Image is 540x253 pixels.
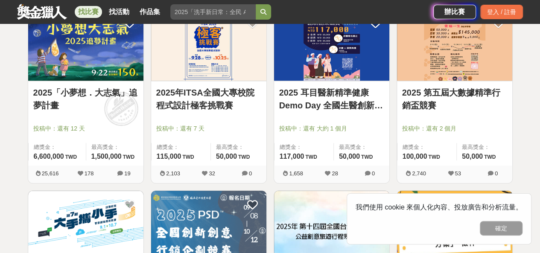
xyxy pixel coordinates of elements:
span: 53 [455,170,461,177]
span: 1,658 [289,170,303,177]
a: 作品集 [136,6,163,18]
input: 2025「洗手新日常：全民 ALL IN」洗手歌全台徵選 [170,4,256,20]
span: 最高獎金： [216,143,261,151]
span: 19 [124,170,130,177]
span: 總獎金： [403,143,451,151]
span: 0 [249,170,252,177]
span: 總獎金： [280,143,328,151]
span: TWD [65,154,77,160]
span: 我們使用 cookie 來個人化內容、投放廣告和分析流量。 [356,204,522,211]
img: Cover Image [151,10,266,81]
span: 2,103 [166,170,180,177]
span: 總獎金： [34,143,81,151]
span: 32 [209,170,215,177]
span: 0 [372,170,375,177]
span: 25,616 [42,170,59,177]
span: 117,000 [280,153,304,160]
span: 0 [495,170,498,177]
span: TWD [484,154,496,160]
a: Cover Image [28,10,143,81]
span: 178 [85,170,94,177]
a: 找比賽 [75,6,102,18]
span: 總獎金： [157,143,205,151]
img: Cover Image [28,10,143,81]
a: Cover Image [274,10,389,81]
div: 登入 / 註冊 [480,5,523,19]
span: 50,000 [462,153,483,160]
span: 115,000 [157,153,181,160]
span: 投稿中：還有 2 個月 [402,124,507,133]
span: 1,500,000 [91,153,122,160]
span: 100,000 [403,153,427,160]
img: Cover Image [397,10,512,81]
span: 50,000 [339,153,360,160]
span: TWD [182,154,194,160]
span: 最高獎金： [91,143,138,151]
span: 投稿中：還有 7 天 [156,124,261,133]
a: Cover Image [397,10,512,81]
span: TWD [123,154,134,160]
span: TWD [238,154,250,160]
a: 2025 第五屆大數據精準行銷盃競賽 [402,86,507,112]
span: 投稿中：還有 12 天 [33,124,138,133]
span: TWD [428,154,440,160]
span: 6,600,000 [34,153,64,160]
span: 最高獎金： [462,143,507,151]
button: 確定 [480,221,522,236]
a: 找活動 [105,6,133,18]
span: 2,740 [412,170,426,177]
span: 投稿中：還有 大約 1 個月 [279,124,384,133]
a: 2025 耳目醫新精準健康 Demo Day 全國生醫創新創業競賽 [279,86,384,112]
a: 2025年ITSA全國大專校院程式設計極客挑戰賽 [156,86,261,112]
img: Cover Image [274,10,389,81]
span: 最高獎金： [339,143,384,151]
span: TWD [361,154,373,160]
a: 辦比賽 [433,5,476,19]
a: Cover Image [151,10,266,81]
span: TWD [305,154,317,160]
span: 50,000 [216,153,237,160]
a: 2025「小夢想．大志氣」追夢計畫 [33,86,138,112]
span: 28 [332,170,338,177]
